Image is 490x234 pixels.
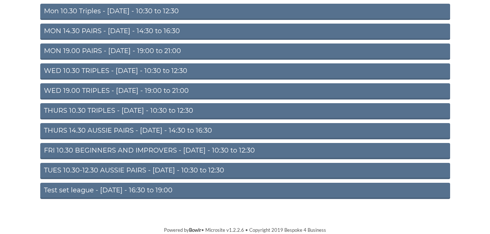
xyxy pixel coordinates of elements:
[40,163,450,179] a: TUES 10.30-12.30 AUSSIE PAIRS - [DATE] - 10:30 to 12:30
[40,123,450,139] a: THURS 14.30 AUSSIE PAIRS - [DATE] - 14:30 to 16:30
[40,43,450,60] a: MON 19.00 PAIRS - [DATE] - 19:00 to 21:00
[164,227,326,233] span: Powered by • Microsite v1.2.2.6 • Copyright 2019 Bespoke 4 Business
[40,143,450,159] a: FRI 10.30 BEGINNERS AND IMPROVERS - [DATE] - 10:30 to 12:30
[40,4,450,20] a: Mon 10.30 Triples - [DATE] - 10:30 to 12:30
[40,83,450,99] a: WED 19.00 TRIPLES - [DATE] - 19:00 to 21:00
[40,24,450,40] a: MON 14.30 PAIRS - [DATE] - 14:30 to 16:30
[40,63,450,80] a: WED 10.30 TRIPLES - [DATE] - 10:30 to 12:30
[189,227,201,233] a: Bowlr
[40,183,450,199] a: Test set league - [DATE] - 16:30 to 19:00
[40,103,450,119] a: THURS 10.30 TRIPLES - [DATE] - 10:30 to 12:30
